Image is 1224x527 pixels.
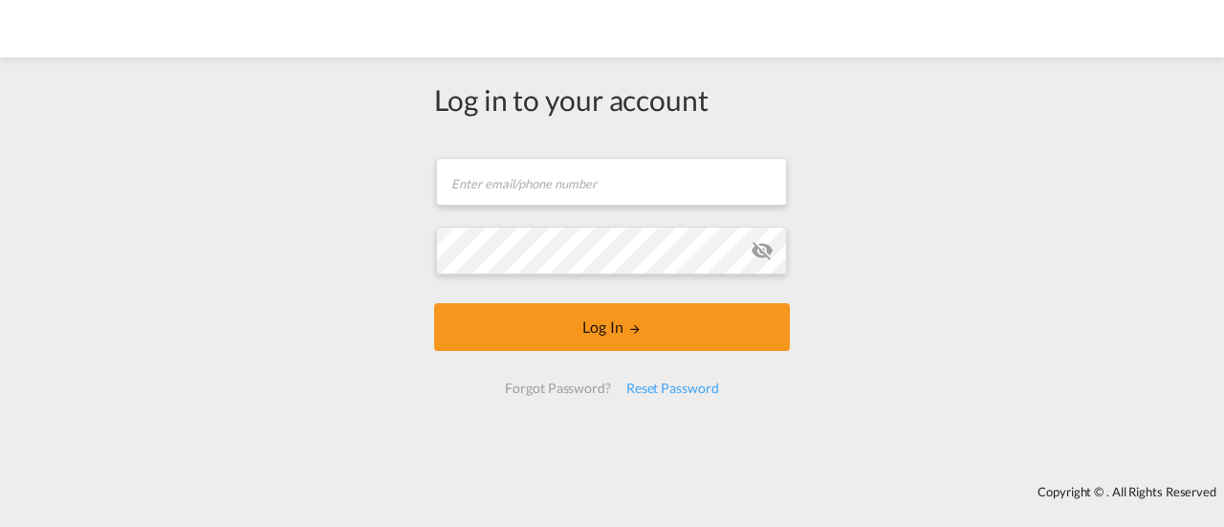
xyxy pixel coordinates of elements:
[434,303,790,351] button: LOGIN
[751,239,774,262] md-icon: icon-eye-off
[436,158,787,206] input: Enter email/phone number
[619,371,727,406] div: Reset Password
[434,79,790,120] div: Log in to your account
[497,371,618,406] div: Forgot Password?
